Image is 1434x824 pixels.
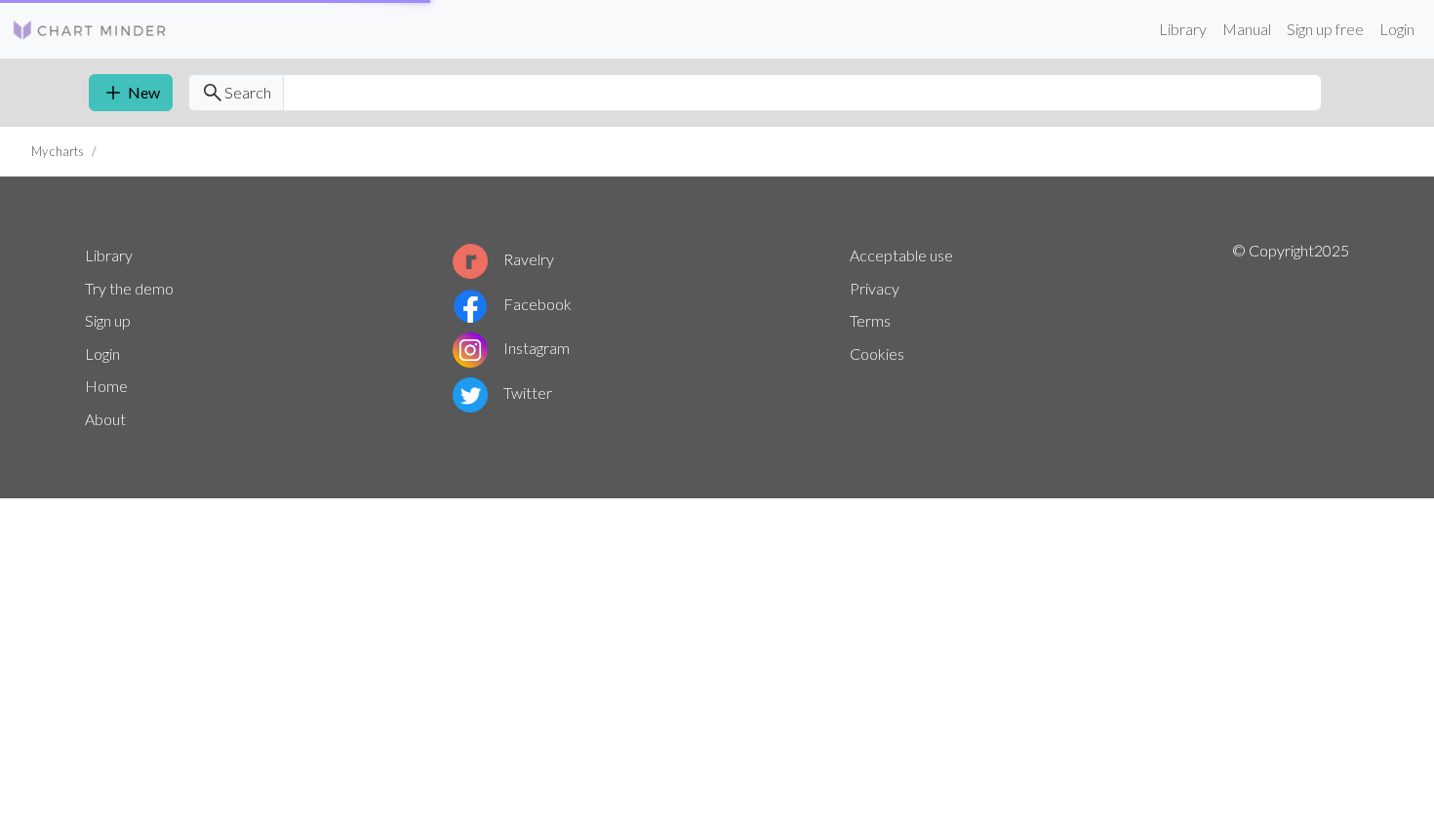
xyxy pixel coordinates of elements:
a: Sign up free [1279,10,1372,49]
a: Ravelry [453,250,554,268]
a: Cookies [850,344,904,363]
a: Manual [1215,10,1279,49]
a: Facebook [453,294,572,313]
li: My charts [31,142,84,161]
img: Ravelry logo [453,244,488,279]
a: New [89,74,173,111]
a: Privacy [850,279,899,297]
a: Library [1151,10,1215,49]
a: Twitter [453,383,552,402]
img: Facebook logo [453,289,488,324]
span: add [101,79,125,106]
a: Login [85,344,120,363]
a: About [85,410,126,428]
span: search [201,79,224,106]
a: Library [85,246,133,264]
p: © Copyright 2025 [1232,239,1349,436]
a: Home [85,376,128,395]
img: Logo [12,19,168,42]
a: Terms [850,311,891,330]
a: Login [1372,10,1422,49]
a: Try the demo [85,279,174,297]
a: Instagram [453,338,570,357]
span: Search [224,81,271,104]
a: Acceptable use [850,246,953,264]
img: Twitter logo [453,377,488,412]
a: Sign up [85,311,131,330]
img: Instagram logo [453,333,488,368]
